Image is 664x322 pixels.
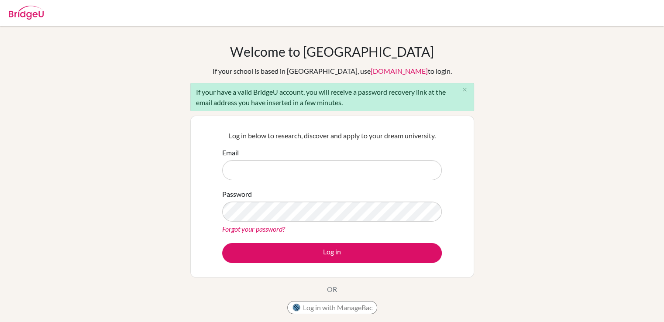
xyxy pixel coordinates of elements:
[222,147,239,158] label: Email
[287,301,377,314] button: Log in with ManageBac
[9,6,44,20] img: Bridge-U
[213,66,452,76] div: If your school is based in [GEOGRAPHIC_DATA], use to login.
[190,83,474,111] div: If your have a valid BridgeU account, you will receive a password recovery link at the email addr...
[461,86,468,93] i: close
[230,44,434,59] h1: Welcome to [GEOGRAPHIC_DATA]
[371,67,428,75] a: [DOMAIN_NAME]
[456,83,474,96] button: Close
[222,189,252,199] label: Password
[222,225,285,233] a: Forgot your password?
[222,243,442,263] button: Log in
[222,130,442,141] p: Log in below to research, discover and apply to your dream university.
[327,284,337,295] p: OR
